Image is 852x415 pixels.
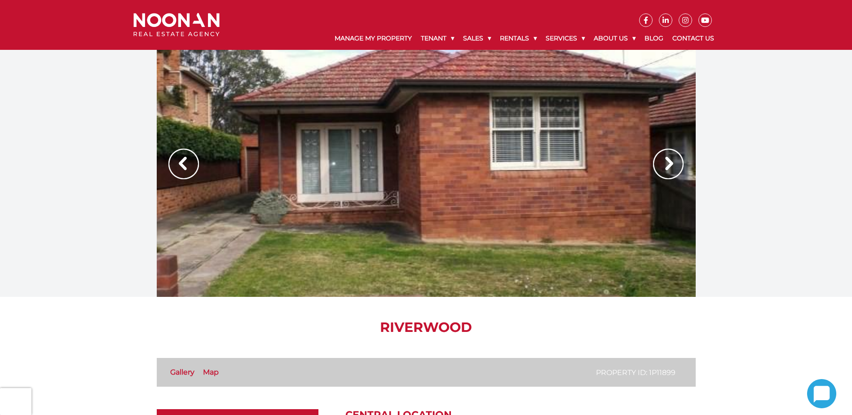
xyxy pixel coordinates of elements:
[541,27,589,50] a: Services
[653,149,684,179] img: Arrow slider
[589,27,640,50] a: About Us
[416,27,459,50] a: Tenant
[668,27,719,50] a: Contact Us
[203,368,219,376] a: Map
[459,27,495,50] a: Sales
[330,27,416,50] a: Manage My Property
[596,367,675,378] p: Property ID: 1P11899
[170,368,194,376] a: Gallery
[157,319,696,336] h1: Riverwood
[640,27,668,50] a: Blog
[133,13,220,37] img: Noonan Real Estate Agency
[168,149,199,179] img: Arrow slider
[495,27,541,50] a: Rentals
